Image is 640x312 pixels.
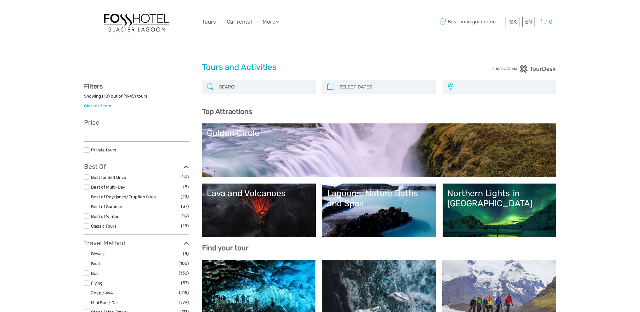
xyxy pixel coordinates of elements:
[104,93,108,99] label: 18
[179,289,189,296] span: (415)
[125,93,134,99] label: 1945
[447,188,552,232] a: Northern Lights in [GEOGRAPHIC_DATA]
[91,204,123,209] a: Best of Summer
[263,17,279,26] a: More
[181,193,189,200] span: (23)
[84,82,103,90] strong: Filters
[181,173,189,181] span: (19)
[91,224,116,229] a: Classic Tours
[183,183,189,190] span: (5)
[91,184,125,190] a: Best of Multi-Day
[337,82,433,93] input: SELECT DATES
[202,244,249,252] b: Find your tour
[179,299,189,306] span: (779)
[217,82,313,93] input: SEARCH
[438,17,504,27] span: Best price guarantee
[178,260,189,267] span: (105)
[327,188,431,209] div: Lagoons, Nature Baths and Spas
[84,103,111,108] a: Clear all filters
[181,279,189,286] span: (57)
[183,250,189,257] span: (8)
[202,62,438,72] h1: Tours and Activities
[207,128,552,172] a: Golden Circle
[207,188,311,232] a: Lava and Volcanoes
[447,188,552,209] div: Northern Lights in [GEOGRAPHIC_DATA]
[202,17,216,26] a: Tours
[181,222,189,230] span: (18)
[207,188,311,198] div: Lava and Volcanoes
[179,269,189,277] span: (132)
[84,93,189,103] div: Showing ( ) out of ( ) tours
[91,175,126,180] a: Best for Self Drive
[508,19,517,25] span: ISK
[91,300,118,305] a: Mini Bus / Car
[91,271,99,276] a: Bus
[91,194,156,199] a: Best of Reykjanes/Eruption Sites
[181,213,189,220] span: (19)
[91,214,119,219] a: Best of Winter
[91,281,103,286] a: Flying
[227,17,252,26] a: Car rental
[84,239,189,247] h3: Travel Method
[91,290,113,295] a: Jeep / 4x4
[492,65,556,73] img: PurchaseViaTourDesk.png
[91,147,116,152] a: Private tours
[84,163,189,170] h3: Best Of
[522,17,535,27] div: EN
[91,261,100,266] a: Boat
[207,128,552,138] div: Golden Circle
[102,11,171,33] img: 1303-6910c56d-1cb8-4c54-b886-5f11292459f5_logo_big.jpg
[202,107,252,116] b: Top Attractions
[181,203,189,210] span: (37)
[548,19,553,25] span: 0
[327,188,431,232] a: Lagoons, Nature Baths and Spas
[91,251,105,256] a: Bicycle
[84,119,189,126] h3: Price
